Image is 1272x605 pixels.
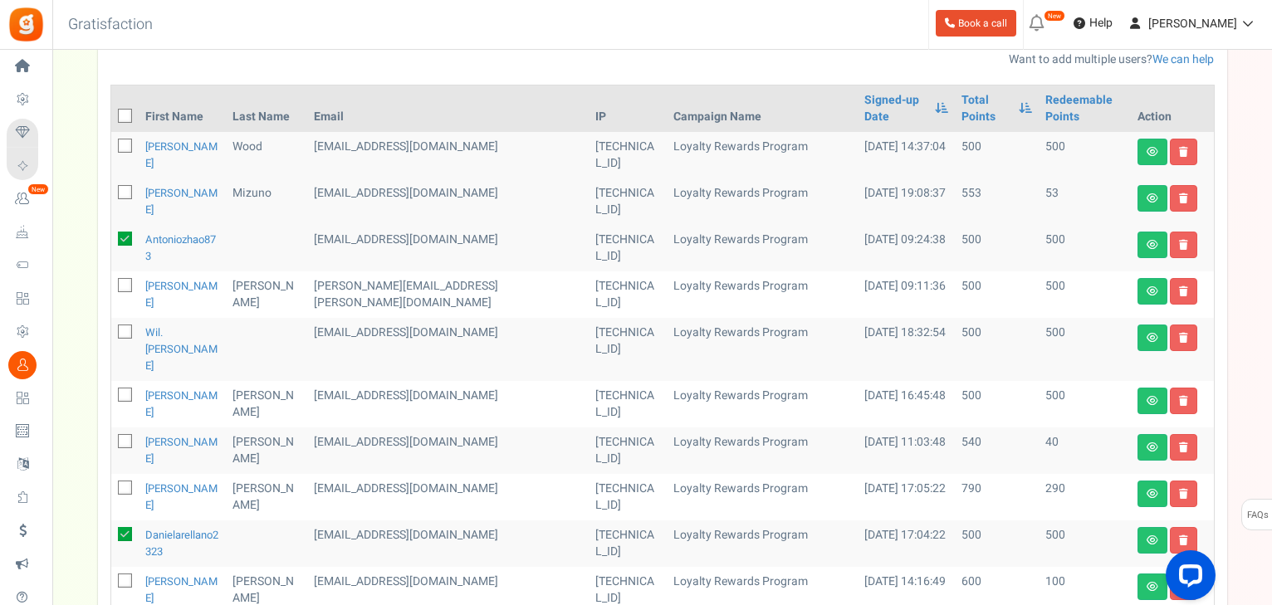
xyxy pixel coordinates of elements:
[1147,489,1158,499] i: View details
[50,8,171,41] h3: Gratisfaction
[307,178,589,225] td: customer
[589,520,667,567] td: [TECHNICAL_ID]
[1246,500,1269,531] span: FAQs
[145,388,218,420] a: [PERSON_NAME]
[858,381,955,427] td: [DATE] 16:45:48
[226,85,307,132] th: Last Name
[955,178,1039,225] td: 553
[307,271,589,318] td: [PERSON_NAME][EMAIL_ADDRESS][PERSON_NAME][DOMAIN_NAME]
[589,318,667,381] td: [TECHNICAL_ID]
[1039,427,1131,474] td: 40
[1039,132,1131,178] td: 500
[858,178,955,225] td: [DATE] 19:08:37
[1179,147,1188,157] i: Delete user
[487,51,1215,68] p: Want to add multiple users?
[1085,15,1113,32] span: Help
[858,271,955,318] td: [DATE] 09:11:36
[226,474,307,520] td: [PERSON_NAME]
[226,381,307,427] td: [PERSON_NAME]
[1067,10,1119,37] a: Help
[955,271,1039,318] td: 500
[1147,442,1158,452] i: View details
[1179,193,1188,203] i: Delete user
[1044,10,1065,22] em: New
[667,132,858,178] td: Loyalty Rewards Program
[955,132,1039,178] td: 500
[589,132,667,178] td: [TECHNICAL_ID]
[307,318,589,381] td: customer
[667,85,858,132] th: Campaign Name
[961,92,1010,125] a: Total Points
[1147,396,1158,406] i: View details
[1152,51,1214,68] a: We can help
[667,474,858,520] td: Loyalty Rewards Program
[955,318,1039,381] td: 500
[307,225,589,271] td: customer
[864,92,927,125] a: Signed-up Date
[955,381,1039,427] td: 500
[667,178,858,225] td: Loyalty Rewards Program
[667,225,858,271] td: Loyalty Rewards Program
[1039,381,1131,427] td: 500
[307,474,589,520] td: customer
[307,381,589,427] td: customer
[226,271,307,318] td: [PERSON_NAME]
[858,474,955,520] td: [DATE] 17:05:22
[145,324,218,373] a: wil.[PERSON_NAME]
[1147,535,1158,545] i: View details
[226,132,307,178] td: Wood
[145,527,218,559] a: danielarellano2323
[667,318,858,381] td: Loyalty Rewards Program
[1147,193,1158,203] i: View details
[307,520,589,567] td: customer
[307,85,589,132] th: Email
[667,271,858,318] td: Loyalty Rewards Program
[1179,396,1188,406] i: Delete user
[145,481,218,513] a: [PERSON_NAME]
[667,381,858,427] td: Loyalty Rewards Program
[7,6,45,43] img: Gratisfaction
[1179,442,1188,452] i: Delete user
[1179,489,1188,499] i: Delete user
[858,427,955,474] td: [DATE] 11:03:48
[1179,333,1188,343] i: Delete user
[667,427,858,474] td: Loyalty Rewards Program
[145,232,216,264] a: antoniozhao873
[1179,286,1188,296] i: Delete user
[1131,85,1214,132] th: Action
[226,427,307,474] td: [PERSON_NAME]
[226,178,307,225] td: Mizuno
[145,185,218,217] a: [PERSON_NAME]
[1039,225,1131,271] td: 500
[955,427,1039,474] td: 540
[858,132,955,178] td: [DATE] 14:37:04
[1148,15,1237,32] span: [PERSON_NAME]
[955,474,1039,520] td: 790
[955,225,1039,271] td: 500
[7,185,45,213] a: New
[936,10,1016,37] a: Book a call
[1179,240,1188,250] i: Delete user
[1147,582,1158,592] i: View details
[1039,520,1131,567] td: 500
[27,183,49,195] em: New
[1179,535,1188,545] i: Delete user
[145,434,218,466] a: [PERSON_NAME]
[589,474,667,520] td: [TECHNICAL_ID]
[1039,318,1131,381] td: 500
[1039,271,1131,318] td: 500
[667,520,858,567] td: Loyalty Rewards Program
[858,225,955,271] td: [DATE] 09:24:38
[1045,92,1124,125] a: Redeemable Points
[589,225,667,271] td: [TECHNICAL_ID]
[589,427,667,474] td: [TECHNICAL_ID]
[1039,474,1131,520] td: 290
[589,85,667,132] th: IP
[1147,147,1158,157] i: View details
[145,139,218,171] a: [PERSON_NAME]
[307,427,589,474] td: customer
[1039,178,1131,225] td: 53
[307,132,589,178] td: [EMAIL_ADDRESS][DOMAIN_NAME]
[145,278,218,310] a: [PERSON_NAME]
